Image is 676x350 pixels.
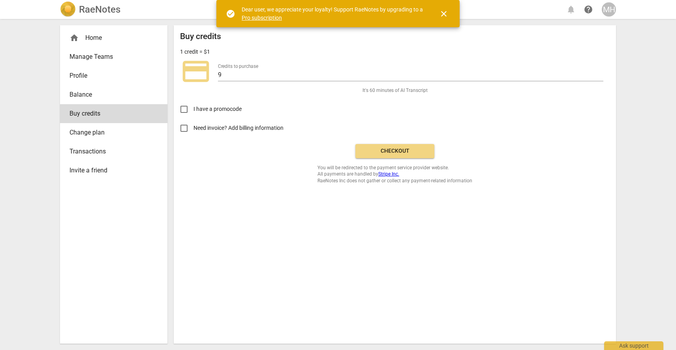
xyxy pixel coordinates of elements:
[60,85,167,104] a: Balance
[69,128,152,137] span: Change plan
[355,144,434,158] button: Checkout
[193,124,285,132] span: Need invoice? Add billing information
[434,4,453,23] button: Close
[218,64,258,69] label: Credits to purchase
[378,171,399,177] a: Stripe Inc.
[60,66,167,85] a: Profile
[60,2,76,17] img: Logo
[584,5,593,14] span: help
[362,87,428,94] span: It's 60 minutes of AI Transcript
[317,165,472,184] span: You will be redirected to the payment service provider website. All payments are handled by RaeNo...
[69,90,152,99] span: Balance
[180,56,212,87] span: credit_card
[602,2,616,17] button: MH
[69,147,152,156] span: Transactions
[180,48,210,56] p: 1 credit = $1
[69,33,152,43] div: Home
[193,105,242,113] span: I have a promocode
[79,4,120,15] h2: RaeNotes
[242,15,282,21] a: Pro subscription
[69,109,152,118] span: Buy credits
[69,71,152,80] span: Profile
[60,123,167,142] a: Change plan
[226,9,235,19] span: check_circle
[581,2,595,17] a: Help
[362,147,428,155] span: Checkout
[439,9,449,19] span: close
[60,104,167,123] a: Buy credits
[69,33,79,43] span: home
[60,142,167,161] a: Transactions
[60,47,167,66] a: Manage Teams
[60,28,167,47] div: Home
[69,166,152,175] span: Invite a friend
[69,52,152,62] span: Manage Teams
[242,6,425,22] div: Dear user, we appreciate your loyalty! Support RaeNotes by upgrading to a
[604,341,663,350] div: Ask support
[180,32,221,41] h2: Buy credits
[60,161,167,180] a: Invite a friend
[60,2,120,17] a: LogoRaeNotes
